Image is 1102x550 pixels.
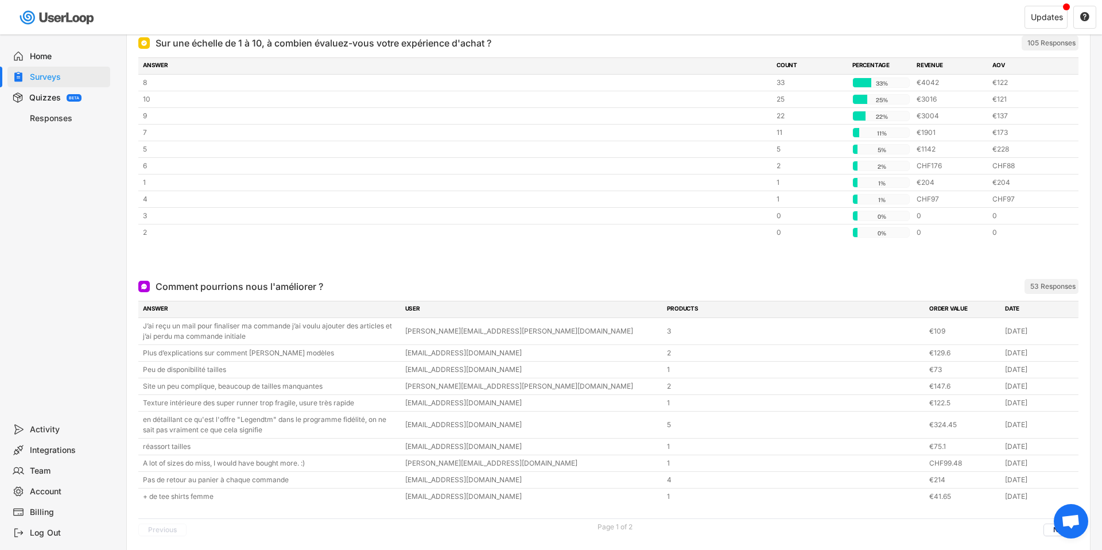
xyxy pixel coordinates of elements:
[929,458,998,468] div: CHF99.48
[143,441,398,452] div: réassort tailles
[143,304,398,315] div: ANSWER
[405,491,661,502] div: [EMAIL_ADDRESS][DOMAIN_NAME]
[1031,13,1063,21] div: Updates
[992,177,1061,188] div: €204
[1005,304,1074,315] div: DATE
[777,211,845,221] div: 0
[992,111,1061,121] div: €137
[917,227,985,238] div: 0
[667,475,922,485] div: 4
[156,280,323,293] div: Comment pourrions nous l'améliorer ?
[405,398,661,408] div: [EMAIL_ADDRESS][DOMAIN_NAME]
[1005,381,1074,392] div: [DATE]
[929,475,998,485] div: €214
[143,111,770,121] div: 9
[929,441,998,452] div: €75.1
[1005,326,1074,336] div: [DATE]
[405,304,661,315] div: USER
[917,144,985,154] div: €1142
[855,128,908,138] div: 11%
[405,458,661,468] div: [PERSON_NAME][EMAIL_ADDRESS][DOMAIN_NAME]
[30,51,106,62] div: Home
[143,398,398,408] div: Texture intérieure des super runner trop fragile, usure très rapide
[855,78,908,88] div: 33%
[141,40,148,47] img: Single Select
[141,283,148,290] img: Open Ended
[1005,458,1074,468] div: [DATE]
[597,524,633,530] div: Page 1 of 2
[143,475,398,485] div: Pas de retour au panier à chaque commande
[1027,38,1076,48] div: 105 Responses
[1005,420,1074,430] div: [DATE]
[30,486,106,497] div: Account
[1005,491,1074,502] div: [DATE]
[30,507,106,518] div: Billing
[992,127,1061,138] div: €173
[1043,524,1078,536] button: Next
[855,95,908,105] div: 25%
[143,127,770,138] div: 7
[1005,398,1074,408] div: [DATE]
[143,211,770,221] div: 3
[777,127,845,138] div: 11
[143,348,398,358] div: Plus d’explications sur comment [PERSON_NAME] modèles
[855,145,908,155] div: 5%
[143,321,398,342] div: J’ai reçu un mail pour finaliser ma commande j’ai voulu ajouter des articles et j’ai perdu ma com...
[777,177,845,188] div: 1
[30,72,106,83] div: Surveys
[855,178,908,188] div: 1%
[917,211,985,221] div: 0
[1005,348,1074,358] div: [DATE]
[852,61,910,71] div: PERCENTAGE
[667,420,922,430] div: 5
[405,420,661,430] div: [EMAIL_ADDRESS][DOMAIN_NAME]
[405,441,661,452] div: [EMAIL_ADDRESS][DOMAIN_NAME]
[929,326,998,336] div: €109
[30,466,106,477] div: Team
[929,420,998,430] div: €324.45
[17,6,98,29] img: userloop-logo-01.svg
[929,304,998,315] div: ORDER VALUE
[30,424,106,435] div: Activity
[777,144,845,154] div: 5
[667,365,922,375] div: 1
[777,61,845,71] div: COUNT
[143,365,398,375] div: Peu de disponibilité tailles
[405,365,661,375] div: [EMAIL_ADDRESS][DOMAIN_NAME]
[667,458,922,468] div: 1
[1005,441,1074,452] div: [DATE]
[929,348,998,358] div: €129.6
[992,78,1061,88] div: €122
[667,326,922,336] div: 3
[917,61,985,71] div: REVENUE
[1080,12,1090,22] button: 
[917,194,985,204] div: CHF97
[143,78,770,88] div: 8
[929,365,998,375] div: €73
[777,161,845,171] div: 2
[777,111,845,121] div: 22
[917,177,985,188] div: €204
[917,127,985,138] div: €1901
[917,78,985,88] div: €4042
[30,113,106,124] div: Responses
[143,458,398,468] div: A lot of sizes do miss, I would have bought more. :)
[1080,11,1089,22] text: 
[143,381,398,392] div: Site un peu complique, beaucoup de tailles manquantes
[855,161,908,172] div: 2%
[667,441,922,452] div: 1
[777,227,845,238] div: 0
[1005,365,1074,375] div: [DATE]
[69,96,79,100] div: BETA
[29,92,61,103] div: Quizzes
[929,491,998,502] div: €41.65
[855,211,908,222] div: 0%
[992,211,1061,221] div: 0
[917,161,985,171] div: CHF176
[143,227,770,238] div: 2
[405,475,661,485] div: [EMAIL_ADDRESS][DOMAIN_NAME]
